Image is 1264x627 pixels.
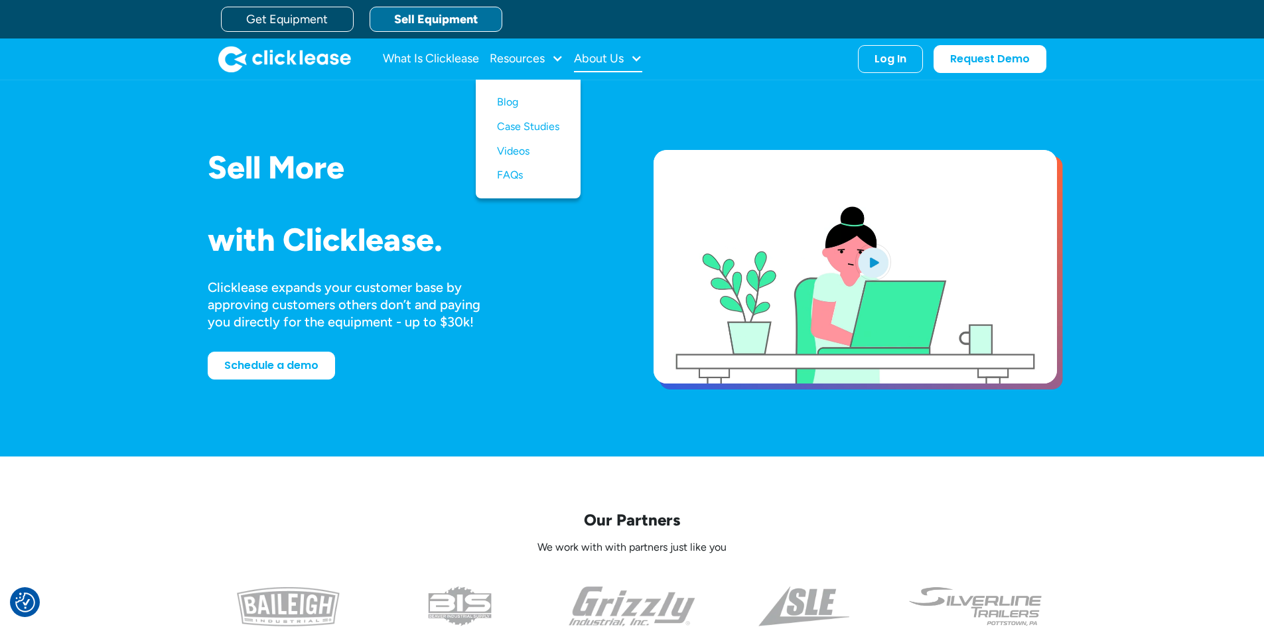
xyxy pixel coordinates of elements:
a: Videos [497,139,559,164]
img: the grizzly industrial inc logo [569,587,695,626]
a: open lightbox [654,150,1057,383]
a: Case Studies [497,115,559,139]
img: Blue play button logo on a light blue circular background [855,244,891,281]
h1: Sell More [208,150,611,185]
img: Revisit consent button [15,592,35,612]
p: Our Partners [208,510,1057,530]
h1: with Clicklease. [208,222,611,257]
a: Request Demo [934,45,1046,73]
a: Schedule a demo [208,352,335,380]
div: Log In [875,52,906,66]
img: Clicklease logo [218,46,351,72]
a: home [218,46,351,72]
button: Consent Preferences [15,592,35,612]
div: About Us [574,46,642,72]
a: Sell Equipment [370,7,502,32]
div: Resources [490,46,563,72]
div: Clicklease expands your customer base by approving customers others don’t and paying you directly... [208,279,505,330]
p: We work with with partners just like you [208,541,1057,555]
a: What Is Clicklease [383,46,479,72]
img: the logo for beaver industrial supply [428,587,492,626]
img: a black and white photo of the side of a triangle [758,587,849,626]
a: Blog [497,90,559,115]
a: FAQs [497,163,559,188]
img: baileigh logo [237,587,340,626]
a: Get Equipment [221,7,354,32]
nav: Resources [476,80,581,198]
img: undefined [908,587,1044,626]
